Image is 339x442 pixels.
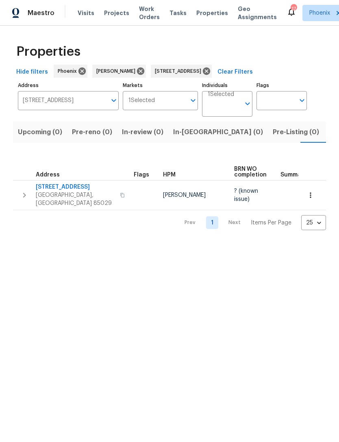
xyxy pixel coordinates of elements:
label: Flags [256,83,307,88]
span: Phoenix [58,67,80,75]
span: [PERSON_NAME] [163,192,206,198]
span: Geo Assignments [238,5,277,21]
div: 17 [291,5,296,13]
span: ? (known issue) [234,188,258,202]
nav: Pagination Navigation [177,215,326,230]
span: Phoenix [309,9,330,17]
span: Flags [134,172,149,178]
div: Phoenix [54,65,87,78]
button: Clear Filters [214,65,256,80]
button: Open [296,95,308,106]
span: Tasks [169,10,187,16]
span: Maestro [28,9,54,17]
button: Open [108,95,120,106]
label: Individuals [202,83,252,88]
span: HPM [163,172,176,178]
span: [GEOGRAPHIC_DATA], [GEOGRAPHIC_DATA] 85029 [36,191,115,207]
span: Visits [78,9,94,17]
label: Address [18,83,119,88]
span: Clear Filters [217,67,253,77]
span: 1 Selected [208,91,234,98]
span: Pre-reno (0) [72,126,112,138]
span: Hide filters [16,67,48,77]
span: Projects [104,9,129,17]
span: Work Orders [139,5,160,21]
span: In-[GEOGRAPHIC_DATA] (0) [173,126,263,138]
div: [PERSON_NAME] [92,65,146,78]
span: BRN WO completion [234,166,267,178]
span: Properties [196,9,228,17]
p: Items Per Page [251,219,291,227]
span: Properties [16,48,80,56]
div: [STREET_ADDRESS] [151,65,212,78]
label: Markets [123,83,198,88]
span: Pre-Listing (0) [273,126,319,138]
button: Open [187,95,199,106]
button: Open [242,98,253,109]
a: Goto page 1 [206,216,218,229]
button: Hide filters [13,65,51,80]
span: 1 Selected [128,97,155,104]
span: [STREET_ADDRESS] [155,67,204,75]
span: Address [36,172,60,178]
span: Summary [280,172,307,178]
span: [STREET_ADDRESS] [36,183,115,191]
span: [PERSON_NAME] [96,67,139,75]
span: Upcoming (0) [18,126,62,138]
div: 25 [301,212,326,233]
span: In-review (0) [122,126,163,138]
